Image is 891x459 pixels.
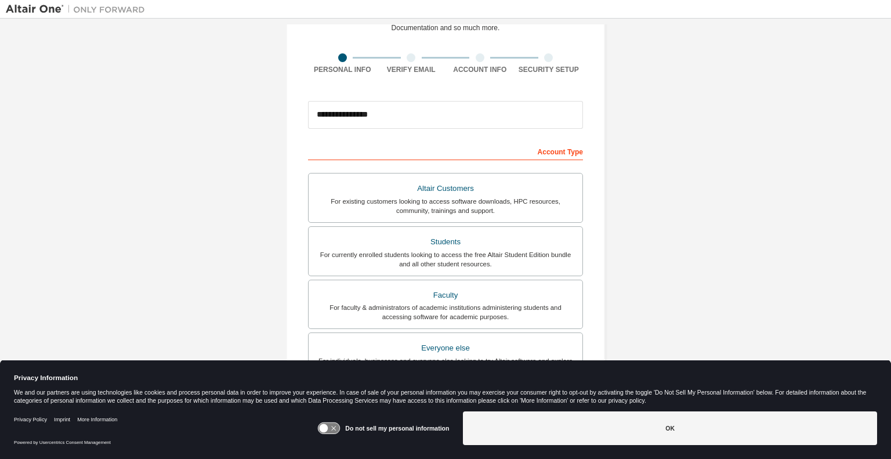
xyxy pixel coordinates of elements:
div: For faculty & administrators of academic institutions administering students and accessing softwa... [316,303,575,321]
div: For existing customers looking to access software downloads, HPC resources, community, trainings ... [316,197,575,215]
div: For individuals, businesses and everyone else looking to try Altair software and explore our prod... [316,356,575,375]
div: Students [316,234,575,250]
div: For currently enrolled students looking to access the free Altair Student Edition bundle and all ... [316,250,575,269]
div: Altair Customers [316,180,575,197]
div: Security Setup [515,65,584,74]
div: Personal Info [308,65,377,74]
div: Faculty [316,287,575,303]
div: Verify Email [377,65,446,74]
div: Everyone else [316,340,575,356]
img: Altair One [6,3,151,15]
div: Account Type [308,142,583,160]
div: Account Info [445,65,515,74]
